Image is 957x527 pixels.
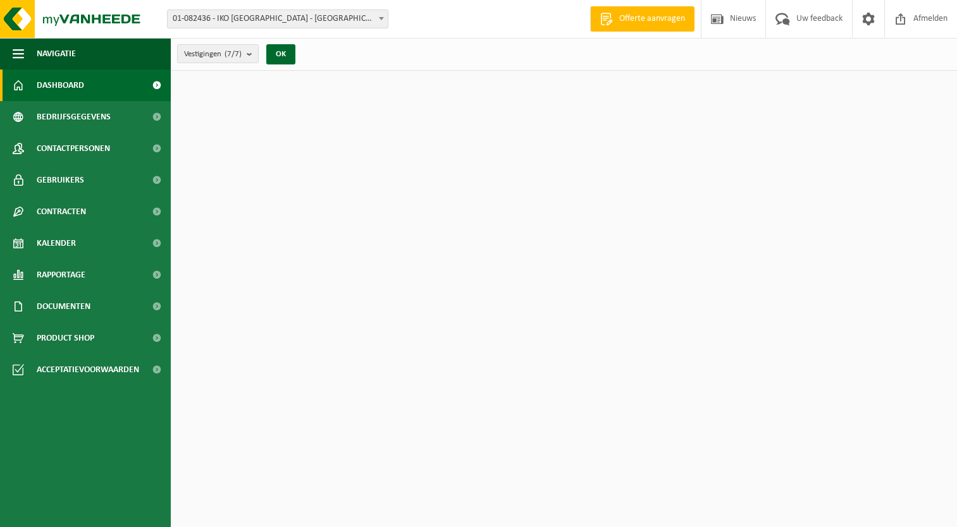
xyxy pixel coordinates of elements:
[37,101,111,133] span: Bedrijfsgegevens
[266,44,295,64] button: OK
[37,354,139,385] span: Acceptatievoorwaarden
[37,227,76,259] span: Kalender
[167,9,388,28] span: 01-082436 - IKO NV - ANTWERPEN
[177,44,259,63] button: Vestigingen(7/7)
[37,291,90,322] span: Documenten
[37,322,94,354] span: Product Shop
[590,6,695,32] a: Offerte aanvragen
[168,10,388,28] span: 01-082436 - IKO NV - ANTWERPEN
[37,133,110,164] span: Contactpersonen
[37,164,84,196] span: Gebruikers
[184,45,242,64] span: Vestigingen
[37,70,84,101] span: Dashboard
[37,259,85,291] span: Rapportage
[37,196,86,227] span: Contracten
[225,50,242,58] count: (7/7)
[616,13,688,25] span: Offerte aanvragen
[37,38,76,70] span: Navigatie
